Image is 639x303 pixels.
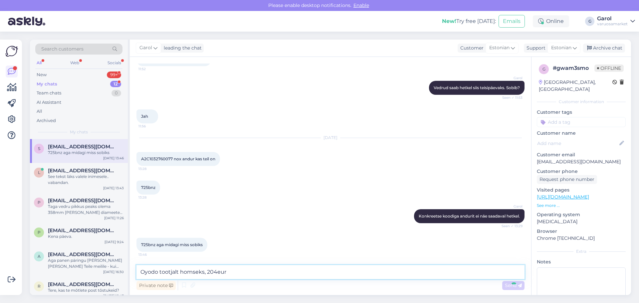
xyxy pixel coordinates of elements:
[537,175,597,184] div: Request phone number
[537,258,626,265] p: Notes
[37,90,61,96] div: Team chats
[141,185,155,190] span: 725bnz
[551,44,571,52] span: Estonian
[533,15,569,27] div: Online
[537,151,626,158] p: Customer email
[103,269,124,274] div: [DATE] 16:30
[597,16,628,21] div: Garol
[537,187,626,194] p: Visited pages
[537,140,618,147] input: Add name
[48,168,117,174] span: lillemetstanel@gmail.com
[537,211,626,218] p: Operating system
[419,214,520,219] span: Konkreetse koodiga andurit ei näe saadaval hetkel.
[107,72,121,78] div: 99+
[48,281,117,287] span: rk@gmail.com
[70,129,88,135] span: My chats
[537,109,626,116] p: Customer tags
[597,16,635,27] a: Garolvaruosamarket
[69,59,81,67] div: Web
[442,17,496,25] div: Try free [DATE]:
[136,135,525,141] div: [DATE]
[489,44,510,52] span: Estonian
[37,72,47,78] div: New
[138,124,163,129] span: 11:56
[537,117,626,127] input: Add a tag
[585,17,594,26] div: G
[498,95,523,100] span: Seen ✓ 11:53
[103,156,124,161] div: [DATE] 13:46
[48,251,117,257] span: alarikaevats@gmail.com
[37,99,61,106] div: AI Assistant
[37,108,42,115] div: All
[537,158,626,165] p: [EMAIL_ADDRESS][DOMAIN_NAME]
[442,18,456,24] b: New!
[38,170,40,175] span: l
[351,2,371,8] span: Enable
[498,204,523,209] span: Garol
[537,168,626,175] p: Customer phone
[594,65,624,72] span: Offline
[48,233,124,239] div: Kena päeva.
[48,204,124,216] div: Taga vedru pikkus peaks olema 358mm [PERSON_NAME] diameeter 143mm. Kataloog [PERSON_NAME] kohe ko...
[38,254,41,259] span: a
[138,195,163,200] span: 13:28
[35,59,43,67] div: All
[38,200,41,205] span: P
[138,166,163,171] span: 13:28
[498,76,523,80] span: Garol
[597,21,628,27] div: varuosamarket
[48,198,117,204] span: Puupesa@gmail.com
[110,81,121,87] div: 12
[498,224,523,228] span: Seen ✓ 13:29
[38,146,40,151] span: s
[48,144,117,150] span: slavikrokka76@gmail.com
[141,242,203,247] span: 725bnz aga midagi miss sobiks
[48,150,124,156] div: 725bnz aga midagi miss sobiks
[48,287,124,293] div: Tere, kas te mõtlete post tõstukeid?
[138,252,163,257] span: 13:46
[106,59,122,67] div: Socials
[38,230,41,235] span: p
[111,90,121,96] div: 0
[537,218,626,225] p: [MEDICAL_DATA]
[141,156,215,161] span: A2C1032760077 nox andur kas teil on
[499,15,525,28] button: Emails
[139,44,152,52] span: Garol
[37,81,57,87] div: My chats
[542,67,545,72] span: g
[48,174,124,186] div: See tekst läks valele inimesele.. vabandan.
[138,67,163,72] span: 11:52
[37,117,56,124] div: Archived
[48,257,124,269] div: Aga panen päringu [PERSON_NAME] [PERSON_NAME] Teile meilile - kui olemas.
[104,216,124,221] div: [DATE] 11:26
[537,228,626,235] p: Browser
[41,46,84,53] span: Search customers
[458,45,484,52] div: Customer
[537,203,626,209] p: See more ...
[553,64,594,72] div: # gwam3smo
[524,45,545,52] div: Support
[537,235,626,242] p: Chrome [TECHNICAL_ID]
[161,45,202,52] div: leading the chat
[141,114,148,119] span: Jah
[48,227,117,233] span: pparmson@gmail.com
[537,99,626,105] div: Customer information
[105,239,124,244] div: [DATE] 9:24
[38,284,41,289] span: r
[103,186,124,191] div: [DATE] 13:43
[583,44,625,53] div: Archive chat
[434,85,520,90] span: Vedrud saab hetkel siis teisipäevaks. Sobib?
[539,79,612,93] div: [GEOGRAPHIC_DATA], [GEOGRAPHIC_DATA]
[5,45,18,58] img: Askly Logo
[103,293,124,298] div: [DATE] 15:47
[537,248,626,254] div: Extra
[537,130,626,137] p: Customer name
[537,194,589,200] a: [URL][DOMAIN_NAME]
